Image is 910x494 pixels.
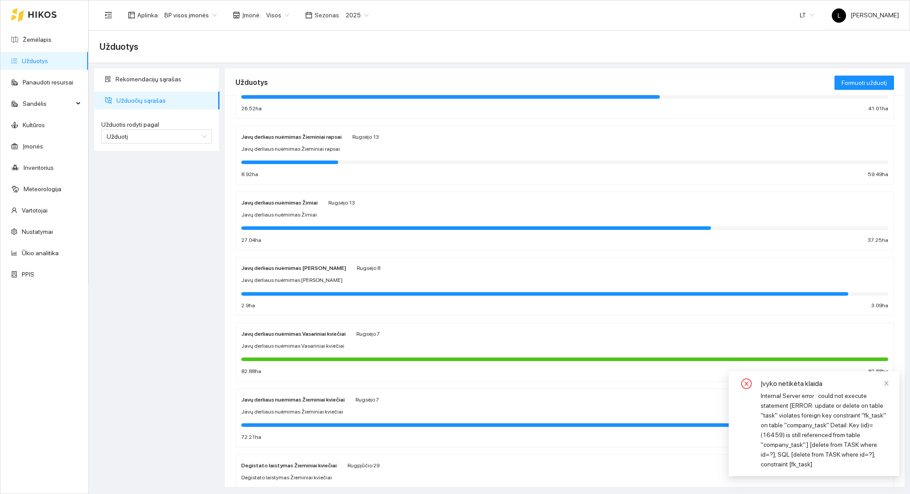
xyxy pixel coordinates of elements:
[241,134,342,140] strong: Javų derliaus nuėmimas Žieminiai rapsai
[305,12,312,19] span: calendar
[23,95,73,112] span: Sandėlis
[352,134,379,140] span: Rugsėjo 13
[22,249,59,257] a: Ūkio analitika
[164,8,217,22] span: BP visos įmonės
[241,397,345,403] strong: Javų derliaus nuėmimas Žieminiai kviečiai
[357,265,380,271] span: Rugsėjo 8
[24,164,54,171] a: Inventorius
[868,170,888,179] span: 59.49 ha
[100,40,138,54] span: Užduotys
[241,301,255,310] span: 2.9 ha
[128,12,135,19] span: layout
[868,236,888,245] span: 37.25 ha
[868,104,888,113] span: 41.01 ha
[741,378,752,391] span: close-circle
[235,323,894,382] a: Javų derliaus nuėmimas Vasariniai kviečiaiRugsėjo 7Javų derliaus nuėmimas Vasariniai kviečiai82.8...
[241,145,340,153] span: Javų derliaus nuėmimas Žieminiai rapsai
[235,70,834,95] div: Užduotys
[328,200,355,206] span: Rugsėjo 13
[241,211,317,219] span: Javų derliaus nuėmimas Žirniai
[241,474,332,482] span: Degistato laistymas Žieminiai kviečiai
[347,462,379,469] span: Rugpjūčio 29
[356,331,380,337] span: Rugsėjo 7
[883,380,890,386] span: close
[834,76,894,90] button: Formuoti užduotį
[23,79,73,86] a: Panaudoti resursai
[346,8,369,22] span: 2025
[235,126,894,185] a: Javų derliaus nuėmimas Žieminiai rapsaiRugsėjo 13Javų derliaus nuėmimas Žieminiai rapsai8.92ha59....
[868,367,888,376] span: 82.88 ha
[241,265,346,271] strong: Javų derliaus nuėmimas [PERSON_NAME]
[23,121,45,129] a: Kultūros
[22,228,53,235] a: Nustatymai
[241,104,262,113] span: 26.52 ha
[23,36,52,43] a: Žemėlapis
[315,10,340,20] span: Sezonas :
[242,10,261,20] span: Įmonė :
[761,378,889,389] div: Įvyko netikėta klaida
[241,200,318,206] strong: Javų derliaus nuėmimas Žirniai
[235,389,894,447] a: Javų derliaus nuėmimas Žieminiai kviečiaiRugsėjo 7Javų derliaus nuėmimas Žieminiai kviečiai72.21h...
[241,170,258,179] span: 8.92 ha
[842,78,887,88] span: Formuoti užduotį
[241,276,343,285] span: Javų derliaus nuėmimas [PERSON_NAME]
[241,331,346,337] strong: Javų derliaus nuėmimas Vasariniai kviečiai
[22,57,48,64] a: Užduotys
[838,8,841,23] span: L
[235,257,894,316] a: Javų derliaus nuėmimas [PERSON_NAME]Rugsėjo 8Javų derliaus nuėmimas [PERSON_NAME]2.9ha3.09ha
[100,6,117,24] button: menu-fold
[22,207,48,214] a: Vartotojai
[241,433,261,442] span: 72.21 ha
[800,8,814,22] span: LT
[241,367,261,376] span: 82.88 ha
[266,8,289,22] span: Visos
[241,342,344,350] span: Javų derliaus nuėmimas Vasariniai kviečiai
[107,133,128,140] span: Užduotį
[116,92,212,109] span: Užduočių sąrašas
[241,408,343,416] span: Javų derliaus nuėmimas Žieminiai kviečiai
[871,301,888,310] span: 3.09 ha
[22,271,34,278] a: PPIS
[241,236,261,245] span: 27.04 ha
[105,76,111,82] span: solution
[23,143,43,150] a: Įmonės
[832,12,899,19] span: [PERSON_NAME]
[137,10,159,20] span: Aplinka :
[101,120,212,129] label: Užduotis rodyti pagal
[235,192,894,250] a: Javų derliaus nuėmimas ŽirniaiRugsėjo 13Javų derliaus nuėmimas Žirniai27.04ha37.25ha
[355,397,379,403] span: Rugsėjo 7
[104,11,112,19] span: menu-fold
[761,391,889,469] div: Internal Server error : could not execute statement [ERROR: update or delete on table "task" viol...
[241,462,337,469] strong: Degistato laistymas Žieminiai kviečiai
[24,185,61,193] a: Meteorologija
[233,12,240,19] span: shop
[116,70,212,88] span: Rekomendacijų sąrašas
